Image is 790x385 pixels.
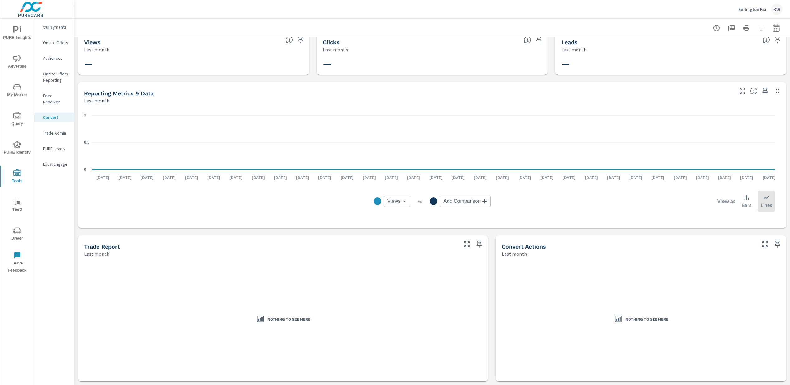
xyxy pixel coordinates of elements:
[292,174,314,181] p: [DATE]
[736,174,758,181] p: [DATE]
[43,55,69,61] p: Audiences
[43,93,69,105] p: Feed Resolver
[647,174,669,181] p: [DATE]
[740,22,753,34] button: Print Report
[625,317,668,322] h3: Nothing to see here
[84,39,101,45] h5: Views
[84,90,154,97] h5: Reporting Metrics & Data
[581,174,602,181] p: [DATE]
[34,113,74,122] div: Convert
[462,239,472,249] button: Make Fullscreen
[524,36,531,44] span: The Combined Number of Times the PureCars MVH And Trade Tool were Clicked
[534,35,544,45] span: Save this to your personalized report
[714,174,735,181] p: [DATE]
[285,36,293,44] span: The Number of Times the PureCars MVH was Viewed
[2,26,32,41] span: PURE Insights
[447,174,469,181] p: [DATE]
[247,174,269,181] p: [DATE]
[474,239,484,249] span: Save this to your personalized report
[469,174,491,181] p: [DATE]
[2,83,32,99] span: My Market
[323,59,542,69] h3: —
[270,174,291,181] p: [DATE]
[0,19,34,277] div: nav menu
[761,201,772,209] p: Lines
[2,198,32,213] span: Tier2
[2,252,32,274] span: Leave Feedback
[84,167,86,172] text: 0
[203,174,225,181] p: [DATE]
[84,113,86,117] text: 1
[92,174,114,181] p: [DATE]
[440,196,491,207] div: Add Comparison
[381,174,402,181] p: [DATE]
[750,87,758,95] span: Understand value report data over time and see how metrics compare to each other.
[491,174,513,181] p: [DATE]
[43,161,69,167] p: Local Engage
[669,174,691,181] p: [DATE]
[225,174,247,181] p: [DATE]
[725,22,738,34] button: "Export Report to PDF"
[84,250,109,258] p: Last month
[2,227,32,242] span: Driver
[295,35,305,45] span: Save this to your personalized report
[514,174,536,181] p: [DATE]
[181,174,203,181] p: [DATE]
[384,196,410,207] div: Views
[267,317,310,322] h3: Nothing to see here
[443,198,481,204] span: Add Comparison
[323,39,340,45] h5: Clicks
[336,174,358,181] p: [DATE]
[773,86,783,96] button: Minimize Widget
[2,112,32,127] span: Query
[34,128,74,138] div: Trade Admin
[763,36,770,44] span: The Combined Number of Leads the MVH and Trade Tool Generated
[2,55,32,70] span: Advertise
[561,46,587,53] p: Last month
[43,145,69,152] p: PURE Leads
[760,239,770,249] button: Make Fullscreen
[410,198,430,204] p: vs
[34,144,74,153] div: PURE Leads
[738,86,748,96] button: Make Fullscreen
[358,174,380,181] p: [DATE]
[43,114,69,121] p: Convert
[84,46,109,53] p: Last month
[742,201,751,209] p: Bars
[561,39,577,45] h5: Leads
[536,174,558,181] p: [DATE]
[760,86,770,96] span: Save this to your personalized report
[34,22,74,32] div: truPayments
[34,69,74,85] div: Onsite Offers Reporting
[425,174,447,181] p: [DATE]
[717,198,735,204] h6: View as
[158,174,180,181] p: [DATE]
[558,174,580,181] p: [DATE]
[502,243,546,250] h5: Convert Actions
[603,174,625,181] p: [DATE]
[773,239,783,249] span: Save this to your personalized report
[43,71,69,83] p: Onsite Offers Reporting
[34,54,74,63] div: Audiences
[43,24,69,30] p: truPayments
[84,243,120,250] h5: Trade Report
[2,141,32,156] span: PURE Identity
[34,38,74,47] div: Onsite Offers
[84,140,89,145] text: 0.5
[84,59,303,69] h3: —
[773,35,783,45] span: Save this to your personalized report
[43,40,69,46] p: Onsite Offers
[738,7,766,12] p: Burlington Kia
[136,174,158,181] p: [DATE]
[43,130,69,136] p: Trade Admin
[84,97,109,104] p: Last month
[758,174,780,181] p: [DATE]
[34,91,74,107] div: Feed Resolver
[114,174,136,181] p: [DATE]
[770,22,783,34] button: Select Date Range
[387,198,400,204] span: Views
[323,46,348,53] p: Last month
[771,4,783,15] div: KW
[403,174,424,181] p: [DATE]
[625,174,647,181] p: [DATE]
